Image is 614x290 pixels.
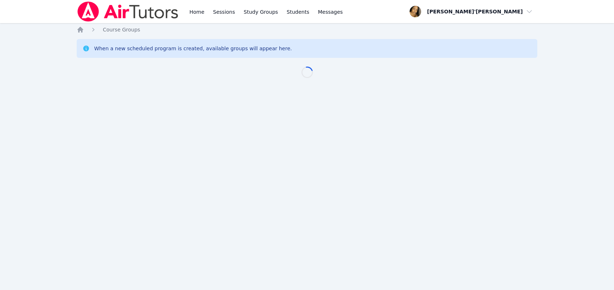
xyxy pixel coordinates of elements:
[77,1,179,22] img: Air Tutors
[318,8,343,16] span: Messages
[77,26,537,33] nav: Breadcrumb
[103,26,140,33] a: Course Groups
[94,45,292,52] div: When a new scheduled program is created, available groups will appear here.
[103,27,140,33] span: Course Groups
